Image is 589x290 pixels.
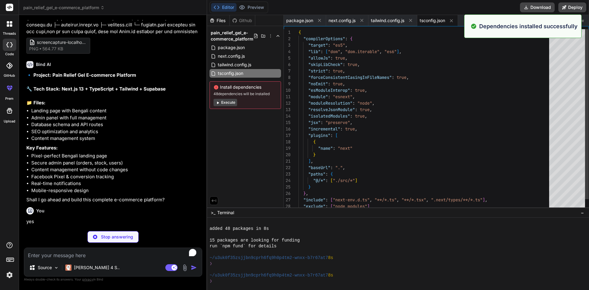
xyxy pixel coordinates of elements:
li: Landing page with Bengali content [31,107,201,114]
span: ] [308,158,311,164]
div: 17 [284,132,291,139]
span: ❯ [210,261,213,267]
div: 7 [284,68,291,74]
span: : [350,87,352,93]
span: , [343,165,345,170]
span: true [360,107,370,112]
span: : [330,165,333,170]
span: privacy [82,277,93,281]
p: Stop answering [101,234,133,240]
div: 26 [284,190,291,197]
span: "baseUrl" [308,165,330,170]
span: screencapture-localhost-5173-2025-08-17-23_06_21 (2) (1) [37,39,86,46]
img: Claude 4 Sonnet [65,265,71,271]
span: "plugins" [308,133,330,138]
span: , [357,62,360,67]
p: Dependencies installed successfully [479,22,578,30]
span: ~/u3uk0f35zsjjbn9cprh6fq9h0p4tm2-wnxx-b7r67at7 [210,255,328,261]
span: "module" [308,94,328,99]
span: Terminal [217,210,234,216]
span: , [345,42,348,48]
span: "dom.iterable" [345,49,379,54]
div: 12 [284,100,291,106]
span: [ [330,203,333,209]
li: Facebook Pixel & conversion tracking [31,173,201,180]
button: − [579,208,585,218]
label: GitHub [4,73,15,78]
span: : [330,55,333,61]
img: alert [471,22,477,30]
span: : [321,49,323,54]
span: ] [397,49,399,54]
span: : [345,36,348,41]
span: , [406,75,409,80]
div: 10 [284,87,291,94]
span: ".next/types/**/*.ts" [431,197,483,203]
span: 8s [328,273,333,278]
span: "name" [318,145,333,151]
span: : [340,126,343,132]
div: 27 [284,197,291,203]
span: : [321,120,323,125]
img: settings [4,270,15,280]
li: Database schema and API routes [31,121,201,128]
span: pain_relief_gel_e-commerce_platform [211,30,253,42]
div: 5 [284,55,291,61]
div: 8 [284,74,291,81]
div: 6 [284,61,291,68]
span: : [343,62,345,67]
span: package.json [286,17,313,24]
span: , [352,94,355,99]
span: "node_modules" [333,203,367,209]
span: 48 dependencies will be installed [214,91,277,96]
span: "incremental" [308,126,340,132]
span: : [350,113,352,119]
span: "esnext" [333,94,352,99]
li: Content management without code changes [31,166,201,173]
p: Always double-check its answers. Your in Bind [24,276,202,282]
span: { [313,139,316,145]
span: "." [335,165,343,170]
span: [ [335,133,338,138]
span: , [343,68,345,74]
span: , [485,197,487,203]
span: "node" [357,100,372,106]
span: "isolatedModules" [308,113,350,119]
h6: Bind AI [36,61,51,68]
span: { [330,171,333,177]
span: true [335,55,345,61]
span: "skipLibCheck" [308,62,343,67]
button: Editor [211,3,237,12]
span: next.config.js [217,52,245,60]
span: true [333,68,343,74]
span: ] [367,203,370,209]
span: , [365,113,367,119]
span: png [29,46,38,52]
span: ~/u3uk0f35zsjjbn9cprh6fq9h0p4tm2-wnxx-b7r67at7 [210,273,328,278]
div: 1 [284,29,291,36]
span: : [330,133,333,138]
span: true [355,87,365,93]
span: "esModuleInterop" [308,87,350,93]
span: "jsx" [308,120,321,125]
span: "es6" [384,49,397,54]
span: "./src/*" [333,178,355,183]
li: Pixel-perfect Bengali landing page [31,153,201,160]
span: , [379,49,382,54]
li: Mobile-responsive design [31,187,201,194]
span: "preserve" [325,120,350,125]
span: : [328,94,330,99]
div: 16 [284,126,291,132]
img: Pick Models [54,265,59,270]
span: added 48 packages in 8s [210,226,269,232]
span: − [581,210,584,216]
span: "lib" [308,49,321,54]
span: : [355,107,357,112]
div: 19 [284,145,291,152]
span: : [333,145,335,151]
p: yes [26,218,201,225]
div: Github [230,17,255,24]
li: Real-time notifications [31,180,201,187]
span: : [325,197,328,203]
span: , [370,107,372,112]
